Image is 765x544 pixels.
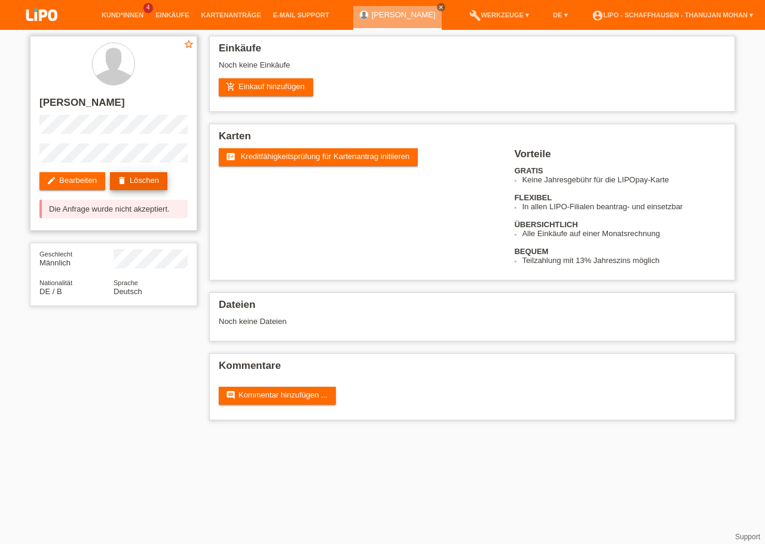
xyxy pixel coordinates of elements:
[219,130,726,148] h2: Karten
[47,176,56,185] i: edit
[219,360,726,378] h2: Kommentare
[117,176,127,185] i: delete
[39,279,72,286] span: Nationalität
[522,256,726,265] li: Teilzahlung mit 13% Jahreszins möglich
[39,250,72,258] span: Geschlecht
[592,10,604,22] i: account_circle
[437,3,445,11] a: close
[12,25,72,33] a: LIPO pay
[515,247,549,256] b: BEQUEM
[219,148,418,166] a: fact_check Kreditfähigkeitsprüfung für Kartenantrag initiieren
[241,152,410,161] span: Kreditfähigkeitsprüfung für Kartenantrag initiieren
[219,317,584,326] div: Noch keine Dateien
[522,175,726,184] li: Keine Jahresgebühr für die LIPOpay-Karte
[39,249,114,267] div: Männlich
[114,287,142,296] span: Deutsch
[96,11,149,19] a: Kund*innen
[219,42,726,60] h2: Einkäufe
[114,279,138,286] span: Sprache
[39,172,105,190] a: editBearbeiten
[219,60,726,78] div: Noch keine Einkäufe
[39,97,188,115] h2: [PERSON_NAME]
[469,10,481,22] i: build
[110,172,167,190] a: deleteLöschen
[149,11,195,19] a: Einkäufe
[515,220,578,229] b: ÜBERSICHTLICH
[735,533,760,541] a: Support
[219,387,336,405] a: commentKommentar hinzufügen ...
[522,229,726,238] li: Alle Einkäufe auf einer Monatsrechnung
[438,4,444,10] i: close
[219,78,313,96] a: add_shopping_cartEinkauf hinzufügen
[39,200,188,218] div: Die Anfrage wurde nicht akzeptiert.
[195,11,267,19] a: Kartenanträge
[515,148,726,166] h2: Vorteile
[39,287,62,296] span: Deutschland / B / 10.07.2023
[372,10,436,19] a: [PERSON_NAME]
[586,11,759,19] a: account_circleLIPO - Schaffhausen - Thanujan Mohan ▾
[515,193,552,202] b: FLEXIBEL
[219,299,726,317] h2: Dateien
[183,39,194,50] i: star_border
[522,202,726,211] li: In allen LIPO-Filialen beantrag- und einsetzbar
[143,3,153,13] span: 4
[547,11,573,19] a: DE ▾
[267,11,335,19] a: E-Mail Support
[515,166,543,175] b: GRATIS
[226,152,235,161] i: fact_check
[463,11,535,19] a: buildWerkzeuge ▾
[183,39,194,51] a: star_border
[226,82,235,91] i: add_shopping_cart
[226,390,235,400] i: comment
